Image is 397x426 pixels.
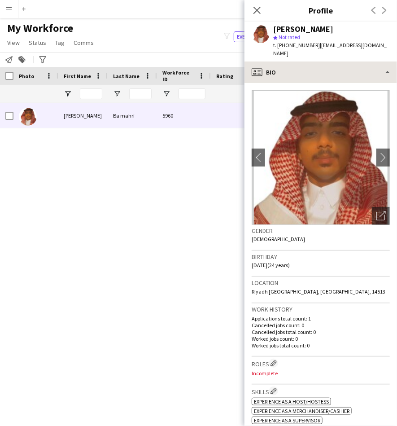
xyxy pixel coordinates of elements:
[252,253,390,261] h3: Birthday
[162,69,195,83] span: Workforce ID
[244,61,397,83] div: Bio
[252,288,385,295] span: Riyadh [GEOGRAPHIC_DATA], [GEOGRAPHIC_DATA], 14513
[25,37,50,48] a: Status
[64,73,91,79] span: First Name
[254,417,320,424] span: Experience as a Supervisor
[254,398,329,405] span: Experience as a Host/Hostess
[279,34,300,40] span: Not rated
[252,359,390,368] h3: Roles
[64,90,72,98] button: Open Filter Menu
[252,315,390,322] p: Applications total count: 1
[108,103,157,128] div: Ba mahri
[252,262,290,268] span: [DATE] (24 years)
[17,54,27,65] app-action-btn: Add to tag
[252,335,390,342] p: Worked jobs count: 0
[7,39,20,47] span: View
[252,342,390,349] p: Worked jobs total count: 0
[52,37,68,48] a: Tag
[372,207,390,225] div: Open photos pop-in
[37,54,48,65] app-action-btn: Advanced filters
[252,236,305,242] span: [DEMOGRAPHIC_DATA]
[19,108,37,126] img: Mohammed Ba mahri
[162,90,170,98] button: Open Filter Menu
[273,25,333,33] div: [PERSON_NAME]
[252,279,390,287] h3: Location
[80,88,102,99] input: First Name Filter Input
[234,31,279,42] button: Everyone8,118
[113,90,121,98] button: Open Filter Menu
[252,90,390,225] img: Crew avatar or photo
[4,37,23,48] a: View
[4,54,14,65] app-action-btn: Notify workforce
[157,103,211,128] div: 5960
[244,4,397,16] h3: Profile
[252,305,390,313] h3: Work history
[58,103,108,128] div: [PERSON_NAME]
[252,386,390,396] h3: Skills
[19,73,34,79] span: Photo
[273,42,320,48] span: t. [PHONE_NUMBER]
[252,329,390,335] p: Cancelled jobs total count: 0
[74,39,94,47] span: Comms
[129,88,152,99] input: Last Name Filter Input
[252,322,390,329] p: Cancelled jobs count: 0
[254,408,349,414] span: Experience as a Merchandiser/Cashier
[252,227,390,235] h3: Gender
[7,22,73,35] span: My Workforce
[70,37,97,48] a: Comms
[113,73,140,79] span: Last Name
[252,370,390,377] p: Incomplete
[29,39,46,47] span: Status
[273,42,387,57] span: | [EMAIL_ADDRESS][DOMAIN_NAME]
[55,39,65,47] span: Tag
[216,73,233,79] span: Rating
[179,88,205,99] input: Workforce ID Filter Input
